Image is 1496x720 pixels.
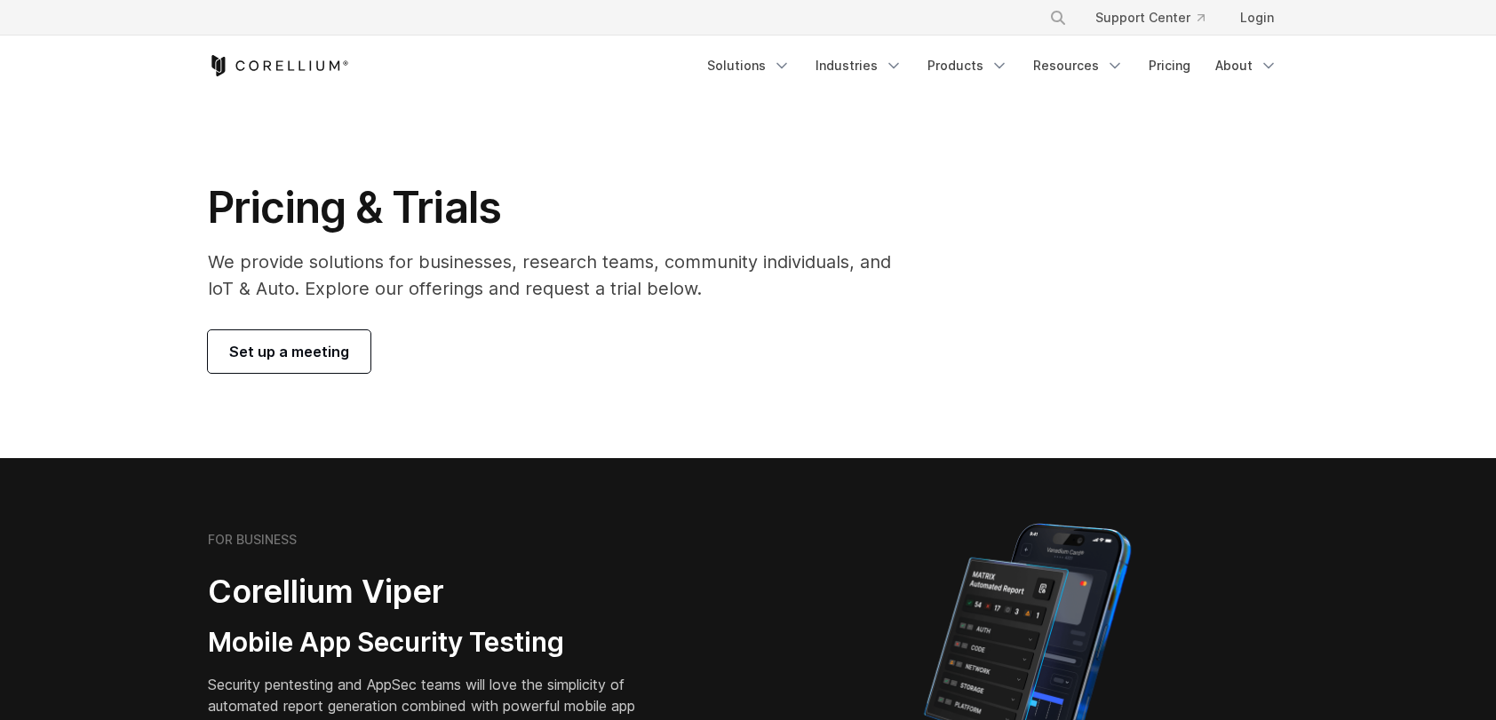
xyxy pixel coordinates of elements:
a: Corellium Home [208,55,349,76]
h1: Pricing & Trials [208,181,916,234]
button: Search [1042,2,1074,34]
a: Products [917,50,1019,82]
a: Industries [805,50,913,82]
a: Solutions [696,50,801,82]
h6: FOR BUSINESS [208,532,297,548]
a: Pricing [1138,50,1201,82]
a: Support Center [1081,2,1219,34]
a: Set up a meeting [208,330,370,373]
p: We provide solutions for businesses, research teams, community individuals, and IoT & Auto. Explo... [208,249,916,302]
a: About [1205,50,1288,82]
div: Navigation Menu [1028,2,1288,34]
div: Navigation Menu [696,50,1288,82]
span: Set up a meeting [229,341,349,362]
a: Resources [1023,50,1134,82]
h3: Mobile App Security Testing [208,626,663,660]
h2: Corellium Viper [208,572,663,612]
a: Login [1226,2,1288,34]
